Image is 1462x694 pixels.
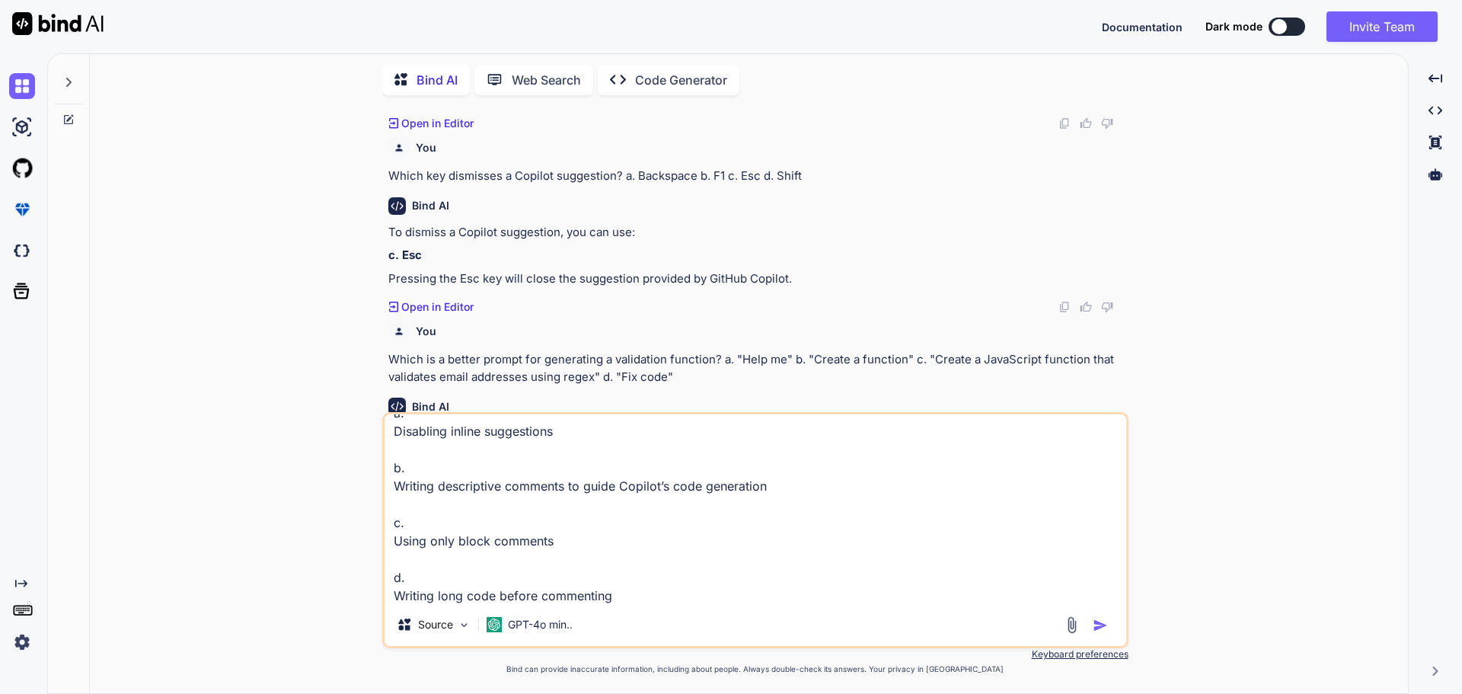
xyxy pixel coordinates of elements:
[416,324,436,339] h6: You
[1080,117,1092,130] img: like
[416,140,436,155] h6: You
[401,299,474,315] p: Open in Editor
[9,197,35,222] img: premium
[388,270,1125,288] p: Pressing the Esc key will close the suggestion provided by GitHub Copilot.
[412,198,449,213] h6: Bind AI
[388,248,422,262] strong: c. Esc
[512,71,581,89] p: Web Search
[458,619,471,632] img: Pick Models
[1063,616,1081,634] img: attachment
[388,224,1125,241] p: To dismiss a Copilot suggestion, you can use:
[9,114,35,140] img: ai-studio
[1102,19,1183,35] button: Documentation
[635,71,727,89] p: Code Generator
[1058,117,1071,130] img: copy
[382,664,1128,675] p: Bind can provide inaccurate information, including about people. Always double-check its answers....
[385,414,1126,603] textarea: Comment-driven development with Copilot means: a. Disabling inline suggestions b. Writing descrip...
[1205,19,1262,34] span: Dark mode
[1326,11,1438,42] button: Invite Team
[9,73,35,99] img: chat
[412,399,449,414] h6: Bind AI
[508,617,573,632] p: GPT-4o min..
[417,71,458,89] p: Bind AI
[9,155,35,181] img: githubLight
[1101,301,1113,313] img: dislike
[388,168,1125,185] p: Which key dismisses a Copilot suggestion? a. Backspace b. F1 c. Esc d. Shift
[1080,301,1092,313] img: like
[9,238,35,264] img: darkCloudIdeIcon
[1058,301,1071,313] img: copy
[1101,117,1113,130] img: dislike
[418,617,453,632] p: Source
[1093,618,1108,633] img: icon
[382,648,1128,660] p: Keyboard preferences
[9,629,35,655] img: settings
[388,351,1125,385] p: Which is a better prompt for generating a validation function? a. "Help me" b. "Create a function...
[487,617,502,632] img: GPT-4o mini
[12,12,104,35] img: Bind AI
[401,116,474,131] p: Open in Editor
[1102,21,1183,34] span: Documentation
